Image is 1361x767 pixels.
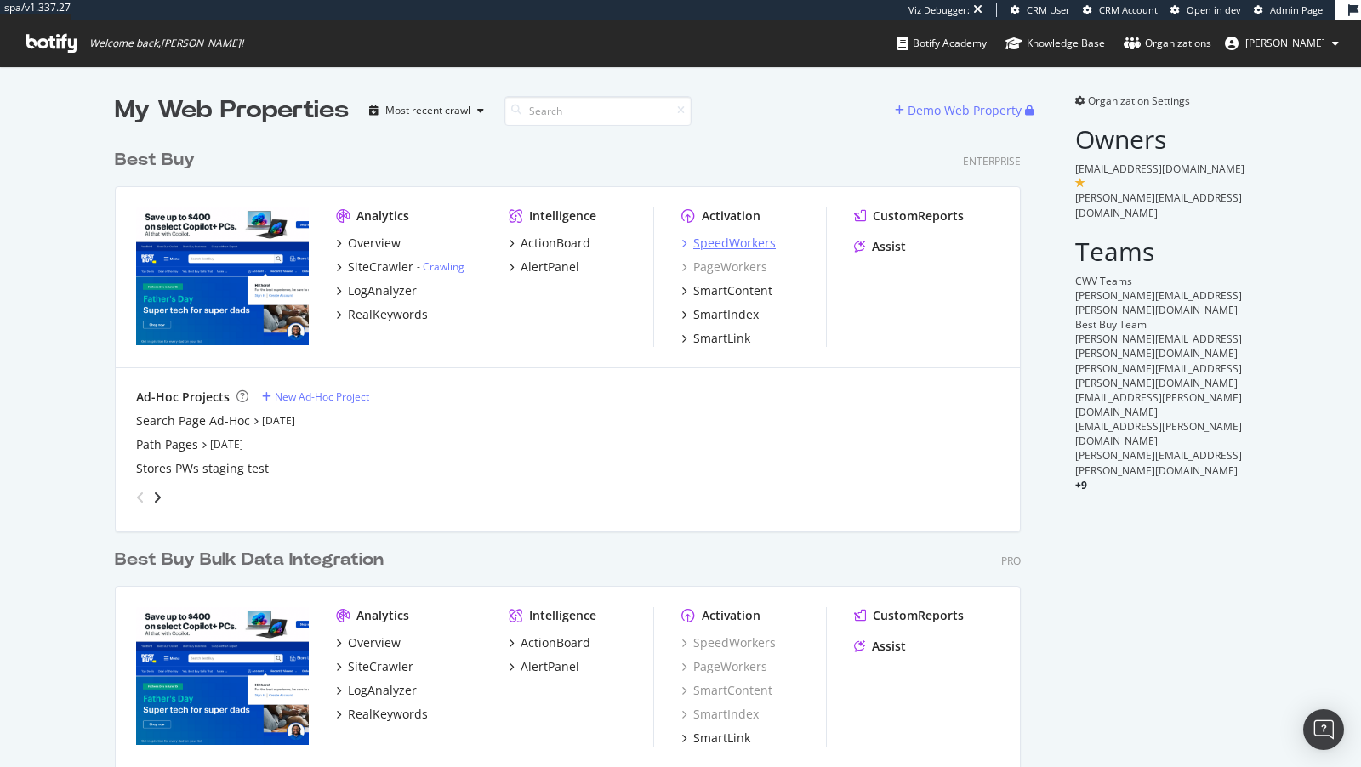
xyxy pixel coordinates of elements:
a: Best Buy Bulk Data Integration [115,548,390,572]
div: Pro [1001,554,1021,568]
span: connor [1245,36,1325,50]
a: SmartIndex [681,306,759,323]
a: SiteCrawler- Crawling [336,259,464,276]
div: Enterprise [963,154,1021,168]
div: My Web Properties [115,94,349,128]
a: SiteCrawler [336,658,413,675]
div: Intelligence [529,207,596,224]
div: Best Buy Team [1075,317,1246,332]
span: [EMAIL_ADDRESS][PERSON_NAME][DOMAIN_NAME] [1075,390,1242,419]
a: Open in dev [1170,3,1241,17]
div: PageWorkers [681,658,767,675]
a: SmartContent [681,282,772,299]
div: RealKeywords [348,706,428,723]
div: AlertPanel [521,259,579,276]
a: SmartLink [681,730,750,747]
div: - [417,259,464,274]
a: Demo Web Property [895,103,1025,117]
a: ActionBoard [509,235,590,252]
a: Assist [854,638,906,655]
h2: Teams [1075,237,1246,265]
span: [PERSON_NAME][EMAIL_ADDRESS][PERSON_NAME][DOMAIN_NAME] [1075,288,1242,317]
div: Assist [872,238,906,255]
div: SiteCrawler [348,658,413,675]
a: SmartContent [681,682,772,699]
span: + 9 [1075,478,1087,492]
div: Assist [872,638,906,655]
div: AlertPanel [521,658,579,675]
div: angle-left [129,484,151,511]
h2: Owners [1075,125,1246,153]
a: SpeedWorkers [681,235,776,252]
div: CWV Teams [1075,274,1246,288]
div: SmartLink [693,730,750,747]
a: Botify Academy [897,20,987,66]
div: SmartLink [693,330,750,347]
a: RealKeywords [336,306,428,323]
div: Analytics [356,607,409,624]
a: ActionBoard [509,634,590,651]
span: [EMAIL_ADDRESS][DOMAIN_NAME] [1075,162,1244,176]
span: [PERSON_NAME][EMAIL_ADDRESS][PERSON_NAME][DOMAIN_NAME] [1075,361,1242,390]
a: Crawling [423,259,464,274]
div: Demo Web Property [908,102,1022,119]
a: Admin Page [1254,3,1323,17]
a: Assist [854,238,906,255]
span: CRM User [1027,3,1070,16]
div: SmartContent [693,282,772,299]
span: [PERSON_NAME][EMAIL_ADDRESS][DOMAIN_NAME] [1075,190,1242,219]
a: [DATE] [210,437,243,452]
a: PageWorkers [681,259,767,276]
button: Demo Web Property [895,97,1025,124]
img: www.bestbuysecondary.com [136,607,309,745]
a: CustomReports [854,607,964,624]
span: Organization Settings [1088,94,1190,108]
a: LogAnalyzer [336,282,417,299]
a: SpeedWorkers [681,634,776,651]
a: SmartLink [681,330,750,347]
a: Overview [336,235,401,252]
div: RealKeywords [348,306,428,323]
div: Analytics [356,207,409,224]
div: Best Buy Bulk Data Integration [115,548,384,572]
span: [EMAIL_ADDRESS][PERSON_NAME][DOMAIN_NAME] [1075,419,1242,448]
div: Organizations [1124,35,1211,52]
a: Knowledge Base [1005,20,1105,66]
a: Best Buy [115,148,202,173]
div: New Ad-Hoc Project [275,389,369,404]
span: Open in dev [1187,3,1241,16]
a: Organizations [1124,20,1211,66]
div: Overview [348,235,401,252]
div: Activation [702,607,760,624]
input: Search [504,96,692,126]
span: [PERSON_NAME][EMAIL_ADDRESS][PERSON_NAME][DOMAIN_NAME] [1075,448,1242,477]
div: Open Intercom Messenger [1303,709,1344,750]
a: SmartIndex [681,706,759,723]
div: CustomReports [873,207,964,224]
div: SiteCrawler [348,259,413,276]
span: Admin Page [1270,3,1323,16]
div: LogAnalyzer [348,282,417,299]
a: Search Page Ad-Hoc [136,412,250,429]
a: CRM Account [1083,3,1158,17]
a: CustomReports [854,207,964,224]
div: CustomReports [873,607,964,624]
div: Most recent crawl [385,105,470,116]
div: SmartIndex [693,306,759,323]
div: Overview [348,634,401,651]
div: Botify Academy [897,35,987,52]
div: Path Pages [136,436,198,453]
div: ActionBoard [521,235,590,252]
a: New Ad-Hoc Project [262,389,369,404]
span: Welcome back, [PERSON_NAME] ! [89,37,243,50]
div: Best Buy [115,148,195,173]
div: Viz Debugger: [908,3,970,17]
img: bestbuy.com [136,207,309,345]
button: Most recent crawl [362,97,491,124]
span: [PERSON_NAME][EMAIL_ADDRESS][PERSON_NAME][DOMAIN_NAME] [1075,332,1242,361]
a: AlertPanel [509,259,579,276]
